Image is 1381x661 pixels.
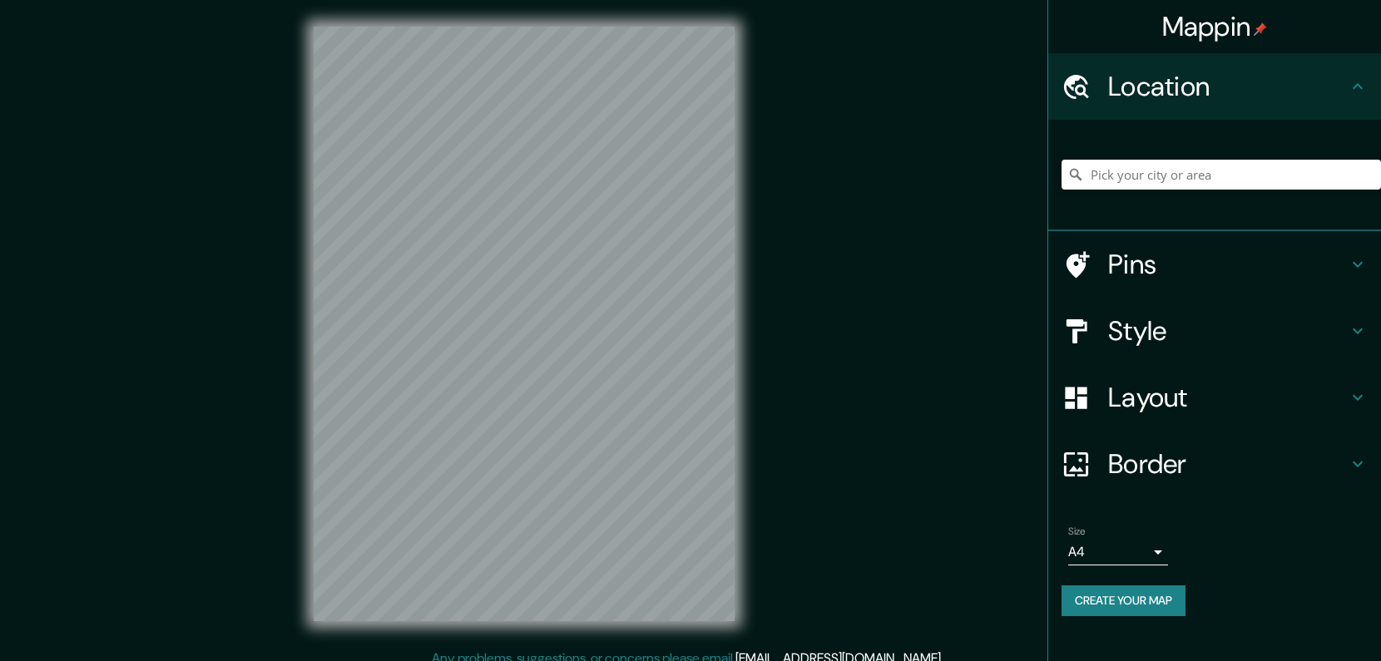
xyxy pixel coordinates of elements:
h4: Border [1108,447,1348,481]
input: Pick your city or area [1062,160,1381,190]
h4: Pins [1108,248,1348,281]
div: Location [1048,53,1381,120]
div: Border [1048,431,1381,497]
img: pin-icon.png [1254,22,1267,36]
h4: Layout [1108,381,1348,414]
div: Layout [1048,364,1381,431]
div: Style [1048,298,1381,364]
h4: Mappin [1162,10,1268,43]
div: Pins [1048,231,1381,298]
h4: Location [1108,70,1348,103]
h4: Style [1108,314,1348,348]
button: Create your map [1062,585,1185,616]
div: A4 [1068,539,1168,565]
label: Size [1068,525,1086,539]
canvas: Map [314,27,735,621]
